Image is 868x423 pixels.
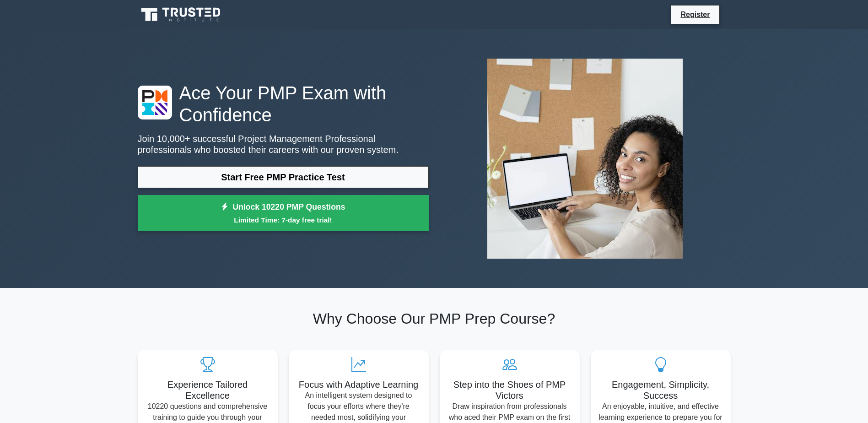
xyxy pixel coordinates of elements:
[447,379,572,401] h5: Step into the Shoes of PMP Victors
[675,9,715,20] a: Register
[145,379,270,401] h5: Experience Tailored Excellence
[296,379,421,390] h5: Focus with Adaptive Learning
[598,379,723,401] h5: Engagement, Simplicity, Success
[149,215,417,225] small: Limited Time: 7-day free trial!
[138,82,429,126] h1: Ace Your PMP Exam with Confidence
[138,310,731,327] h2: Why Choose Our PMP Prep Course?
[138,195,429,232] a: Unlock 10220 PMP QuestionsLimited Time: 7-day free trial!
[138,133,429,155] p: Join 10,000+ successful Project Management Professional professionals who boosted their careers w...
[138,166,429,188] a: Start Free PMP Practice Test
